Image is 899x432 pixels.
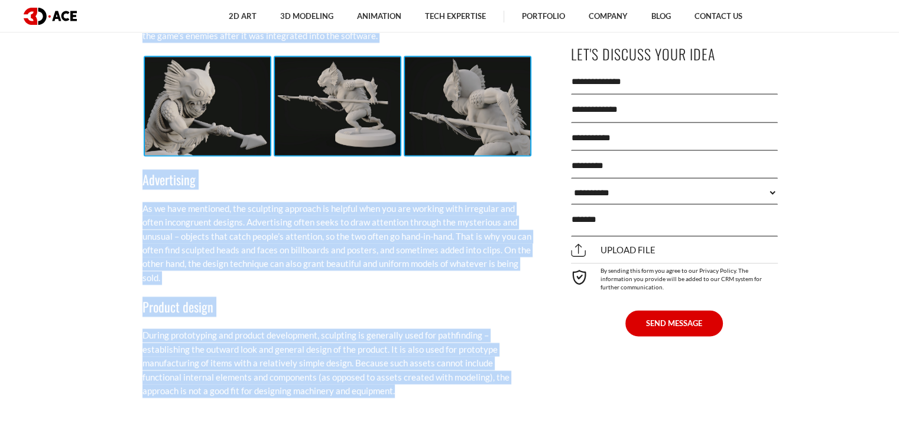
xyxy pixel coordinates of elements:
img: Murloc 3D Sculpting Model [275,57,400,155]
img: Murloc 3D Sculpting Model [405,57,530,155]
img: logo dark [24,8,77,25]
button: SEND MESSAGE [625,310,723,336]
p: Let's Discuss Your Idea [571,41,778,67]
span: Upload file [571,245,655,256]
p: As we have mentioned, the sculpting approach is helpful when you are working with irregular and o... [142,202,533,285]
img: Murloc 3D Sculpting Model [145,57,270,155]
p: During prototyping and product development, sculpting is generally used for pathfinding – establi... [142,328,533,398]
h3: Product design [142,296,533,317]
h3: Advertising [142,169,533,189]
div: By sending this form you agree to our Privacy Policy. The information you provide will be added t... [571,263,778,291]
